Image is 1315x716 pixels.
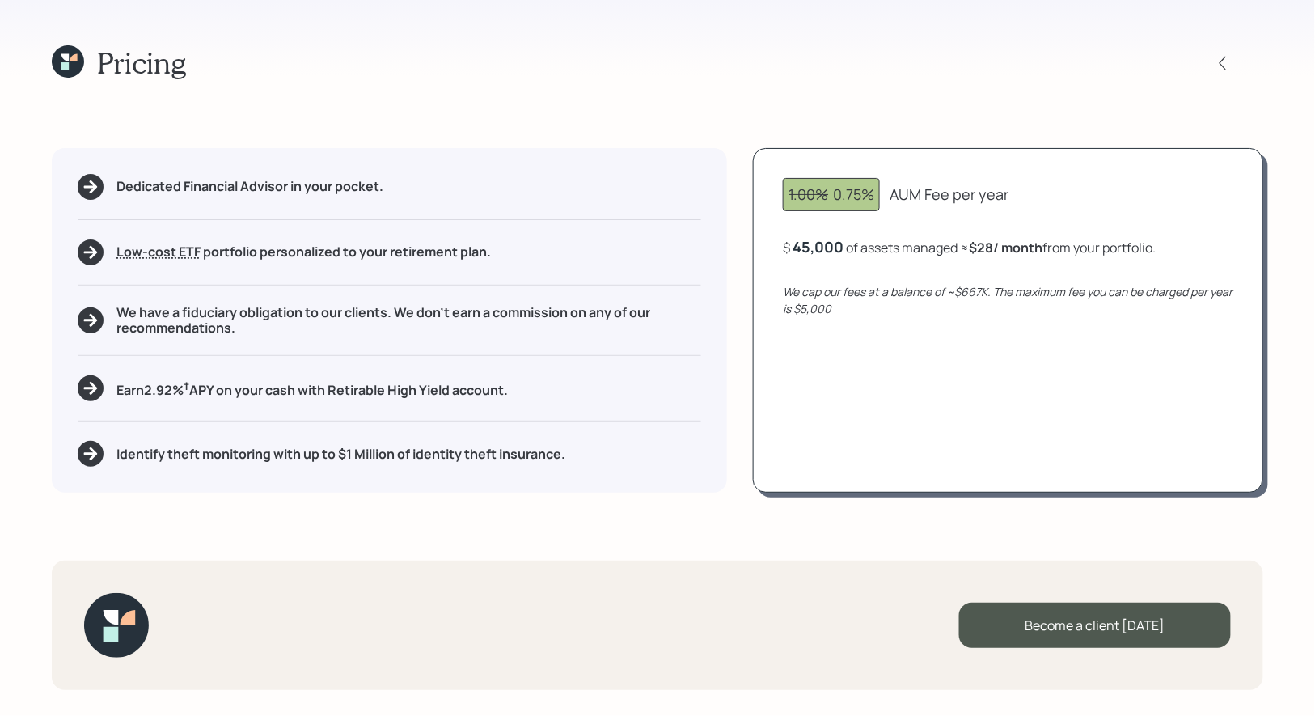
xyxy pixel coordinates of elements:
sup: † [184,379,189,393]
b: $28 / month [969,239,1042,256]
h5: We have a fiduciary obligation to our clients. We don't earn a commission on any of our recommend... [116,305,701,336]
div: Become a client [DATE] [959,603,1231,648]
h5: Earn 2.92 % APY on your cash with Retirable High Yield account. [116,379,508,399]
iframe: Customer reviews powered by Trustpilot [168,578,374,700]
i: We cap our fees at a balance of ~$667K. The maximum fee you can be charged per year is $5,000 [783,284,1233,316]
span: Low-cost ETF [116,243,201,261]
div: 0.75% [789,184,874,205]
h5: portfolio personalized to your retirement plan. [116,244,491,260]
h5: Dedicated Financial Advisor in your pocket. [116,179,383,194]
h1: Pricing [97,45,186,80]
div: 45,000 [793,237,844,256]
h5: Identify theft monitoring with up to $1 Million of identity theft insurance. [116,447,565,462]
span: 1.00% [789,184,828,204]
div: AUM Fee per year [890,184,1008,205]
div: $ of assets managed ≈ from your portfolio . [783,237,1156,257]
